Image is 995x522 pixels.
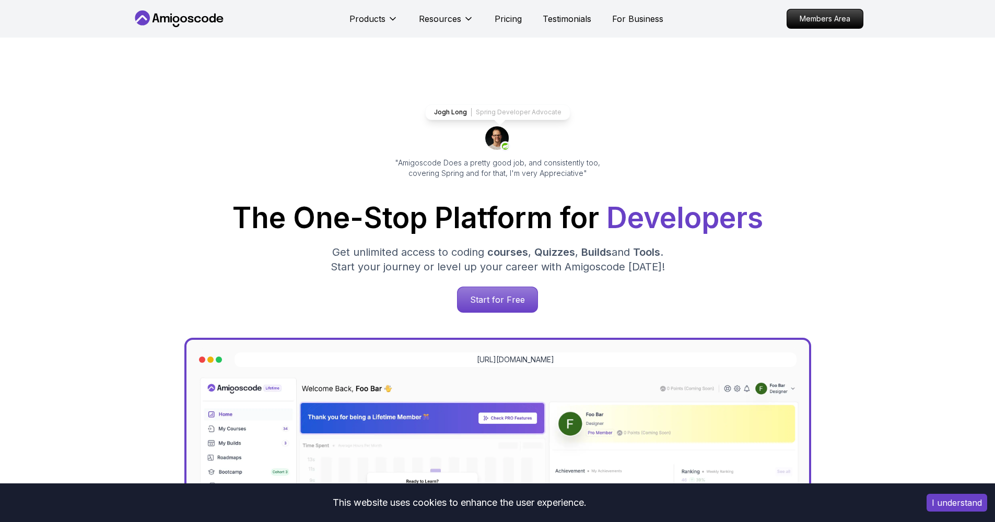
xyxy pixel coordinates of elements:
p: Members Area [787,9,863,28]
div: This website uses cookies to enhance the user experience. [8,491,911,514]
p: Resources [419,13,461,25]
p: Start for Free [458,287,537,312]
span: Builds [581,246,612,258]
a: Members Area [787,9,863,29]
span: Developers [606,200,763,235]
button: Resources [419,13,474,33]
img: josh long [485,126,510,151]
a: For Business [612,13,663,25]
p: Spring Developer Advocate [476,108,561,116]
span: Quizzes [534,246,575,258]
a: Start for Free [457,287,538,313]
button: Accept cookies [927,494,987,512]
button: Products [349,13,398,33]
p: Jogh Long [434,108,467,116]
span: courses [487,246,528,258]
p: "Amigoscode Does a pretty good job, and consistently too, covering Spring and for that, I'm very ... [381,158,615,179]
a: Pricing [495,13,522,25]
a: [URL][DOMAIN_NAME] [477,354,554,365]
p: Get unlimited access to coding , , and . Start your journey or level up your career with Amigosco... [322,245,673,274]
span: Tools [633,246,660,258]
p: Products [349,13,385,25]
a: Testimonials [543,13,591,25]
h1: The One-Stop Platform for [141,204,855,232]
